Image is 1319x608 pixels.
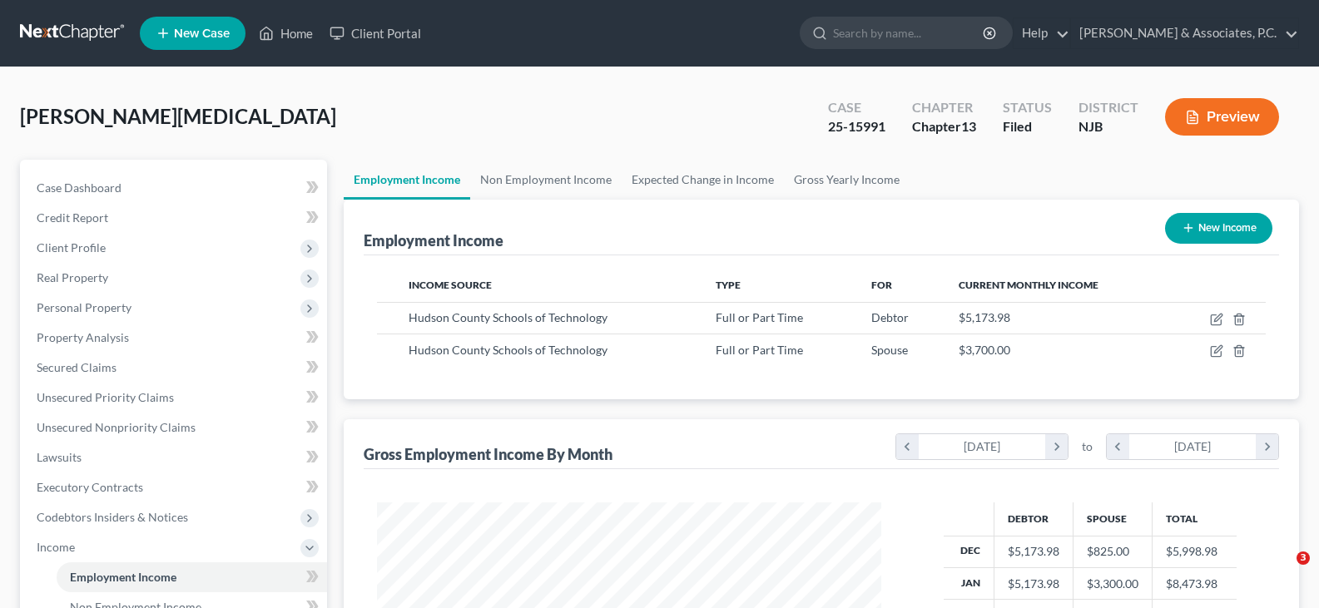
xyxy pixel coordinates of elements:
div: $5,173.98 [1008,543,1059,560]
span: Secured Claims [37,360,117,374]
span: Type [716,279,741,291]
div: 25-15991 [828,117,885,136]
span: $3,700.00 [959,343,1010,357]
iframe: Intercom live chat [1262,551,1302,591]
span: Hudson County Schools of Technology [409,343,607,357]
span: Full or Part Time [716,343,803,357]
th: Debtor [994,502,1073,536]
i: chevron_left [896,434,919,459]
a: Lawsuits [23,442,327,472]
span: Case Dashboard [37,180,121,195]
div: $3,300.00 [1087,576,1138,592]
span: For [871,279,892,291]
a: [PERSON_NAME] & Associates, P.C. [1071,18,1298,48]
div: [DATE] [1129,434,1257,459]
span: Full or Part Time [716,310,803,324]
td: $8,473.98 [1152,567,1237,599]
span: Employment Income [70,570,176,584]
span: 13 [961,118,976,134]
input: Search by name... [833,17,985,48]
a: Unsecured Nonpriority Claims [23,413,327,442]
span: Unsecured Nonpriority Claims [37,420,196,434]
a: Home [250,18,321,48]
div: Employment Income [364,230,503,250]
div: $5,173.98 [1008,576,1059,592]
button: Preview [1165,98,1279,136]
div: Chapter [912,117,976,136]
span: Spouse [871,343,908,357]
span: to [1082,438,1093,455]
a: Unsecured Priority Claims [23,383,327,413]
span: Client Profile [37,240,106,255]
a: Help [1014,18,1069,48]
span: Lawsuits [37,450,82,464]
th: Spouse [1073,502,1152,536]
span: Personal Property [37,300,131,314]
i: chevron_right [1256,434,1278,459]
div: District [1079,98,1138,117]
span: Real Property [37,270,108,284]
div: Chapter [912,98,976,117]
span: Hudson County Schools of Technology [409,310,607,324]
div: Status [1003,98,1052,117]
td: $5,998.98 [1152,536,1237,567]
a: Gross Yearly Income [784,160,910,200]
span: Unsecured Priority Claims [37,390,174,404]
a: Case Dashboard [23,173,327,203]
a: Expected Change in Income [622,160,784,200]
div: [DATE] [919,434,1046,459]
span: 3 [1297,551,1310,565]
span: Credit Report [37,210,108,225]
div: Case [828,98,885,117]
span: Income [37,540,75,554]
i: chevron_left [1107,434,1129,459]
th: Total [1152,502,1237,536]
div: $825.00 [1087,543,1138,560]
a: Property Analysis [23,323,327,353]
a: Secured Claims [23,353,327,383]
a: Executory Contracts [23,472,327,502]
span: Property Analysis [37,330,129,344]
a: Employment Income [57,562,327,592]
a: Client Portal [321,18,429,48]
span: Codebtors Insiders & Notices [37,510,188,524]
span: Current Monthly Income [959,279,1098,291]
i: chevron_right [1045,434,1068,459]
th: Dec [944,536,994,567]
button: New Income [1165,213,1272,244]
span: Debtor [871,310,909,324]
div: Filed [1003,117,1052,136]
a: Non Employment Income [470,160,622,200]
span: New Case [174,27,230,40]
a: Credit Report [23,203,327,233]
div: NJB [1079,117,1138,136]
th: Jan [944,567,994,599]
span: $5,173.98 [959,310,1010,324]
span: [PERSON_NAME][MEDICAL_DATA] [20,104,336,128]
span: Income Source [409,279,492,291]
div: Gross Employment Income By Month [364,444,612,464]
a: Employment Income [344,160,470,200]
span: Executory Contracts [37,480,143,494]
